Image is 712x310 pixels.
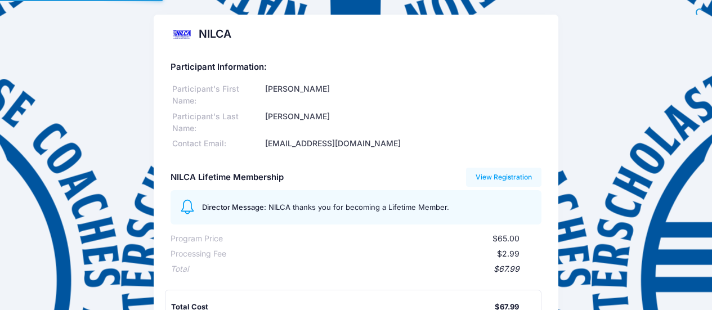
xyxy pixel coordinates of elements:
[226,248,520,260] div: $2.99
[171,138,263,150] div: Contact Email:
[492,233,520,243] span: $65.00
[171,62,542,73] h5: Participant Information:
[171,83,263,107] div: Participant's First Name:
[171,263,189,275] div: Total
[189,263,520,275] div: $67.99
[202,203,266,212] span: Director Message:
[171,173,284,183] h5: NILCA Lifetime Membership
[171,248,226,260] div: Processing Fee
[263,83,542,107] div: [PERSON_NAME]
[199,28,231,41] h2: NILCA
[263,138,542,150] div: [EMAIL_ADDRESS][DOMAIN_NAME]
[268,203,449,212] span: NILCA thanks you for becoming a Lifetime Member.
[466,168,542,187] a: View Registration
[171,111,263,134] div: Participant's Last Name:
[263,111,542,134] div: [PERSON_NAME]
[171,233,223,245] div: Program Price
